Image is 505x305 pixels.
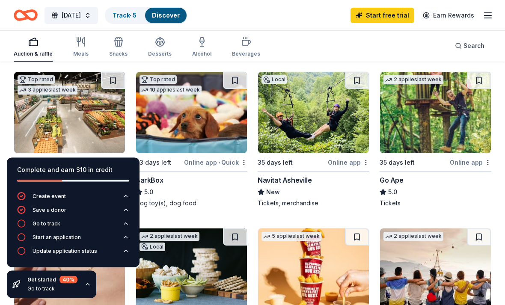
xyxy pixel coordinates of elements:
div: Meals [73,50,89,57]
div: Go to track [33,220,60,227]
div: 33 days left [136,158,171,168]
div: Snacks [109,50,128,57]
div: Auction & raffle [14,50,53,57]
span: [DATE] [62,10,81,21]
a: Start free trial [351,8,414,23]
div: 3 applies last week [18,86,77,95]
div: Online app [328,157,369,168]
div: 35 days left [258,158,293,168]
button: Auction & raffle [14,33,53,62]
div: Alcohol [192,50,211,57]
div: Complete and earn $10 in credit [17,165,129,175]
img: Image for Navitat Asheville [258,72,369,154]
div: Top rated [140,76,177,84]
div: Top rated [18,76,55,84]
a: Discover [152,12,180,19]
button: Update application status [17,247,129,261]
div: Navitat Asheville [258,175,312,186]
div: Start an application [33,234,81,241]
button: Start an application [17,233,129,247]
button: Alcohol [192,33,211,62]
button: Create event [17,192,129,206]
img: Image for BarkBox [136,72,247,154]
div: Go Ape [380,175,404,186]
button: Save a donor [17,206,129,219]
button: Go to track [17,219,129,233]
div: Beverages [232,50,260,57]
a: Image for Go Ape2 applieslast week35 days leftOnline appGo Ape5.0Tickets [380,72,491,208]
div: Get started [27,276,77,284]
a: Image for PublixTop rated3 applieslast week33 days leftOnline appPublix5.0Gift card(s), Monetary ... [14,72,125,208]
div: Go to track [27,285,77,292]
div: 2 applies last week [383,232,443,241]
div: 35 days left [380,158,415,168]
div: 5 applies last week [261,232,321,241]
a: Home [14,5,38,25]
div: Local [261,76,287,84]
div: Online app Quick [184,157,247,168]
div: Tickets, merchandise [258,199,369,208]
div: 2 applies last week [140,232,199,241]
a: Track· 5 [113,12,137,19]
div: 40 % [59,276,77,284]
div: Save a donor [33,207,66,213]
img: Image for Go Ape [380,72,491,154]
div: Tickets [380,199,491,208]
div: Local [140,243,165,252]
div: Dog toy(s), dog food [136,199,247,208]
a: Image for Navitat AshevilleLocal35 days leftOnline appNavitat AshevilleNewTickets, merchandise [258,72,369,208]
div: 10 applies last week [140,86,202,95]
div: Online app [450,157,491,168]
span: New [266,187,280,198]
a: Earn Rewards [418,8,479,23]
span: 5.0 [144,187,153,198]
div: BarkBox [136,175,163,186]
a: Image for BarkBoxTop rated10 applieslast week33 days leftOnline app•QuickBarkBox5.0Dog toy(s), do... [136,72,247,208]
span: Search [463,41,484,51]
div: Create event [33,193,66,200]
button: [DATE] [45,7,98,24]
button: Search [448,37,491,54]
button: Snacks [109,33,128,62]
span: 5.0 [388,187,397,198]
button: Beverages [232,33,260,62]
button: Meals [73,33,89,62]
button: Desserts [148,33,172,62]
button: Track· 5Discover [105,7,187,24]
div: 2 applies last week [383,76,443,85]
img: Image for Publix [14,72,125,154]
span: • [218,160,220,166]
div: Desserts [148,50,172,57]
div: Update application status [33,248,97,255]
